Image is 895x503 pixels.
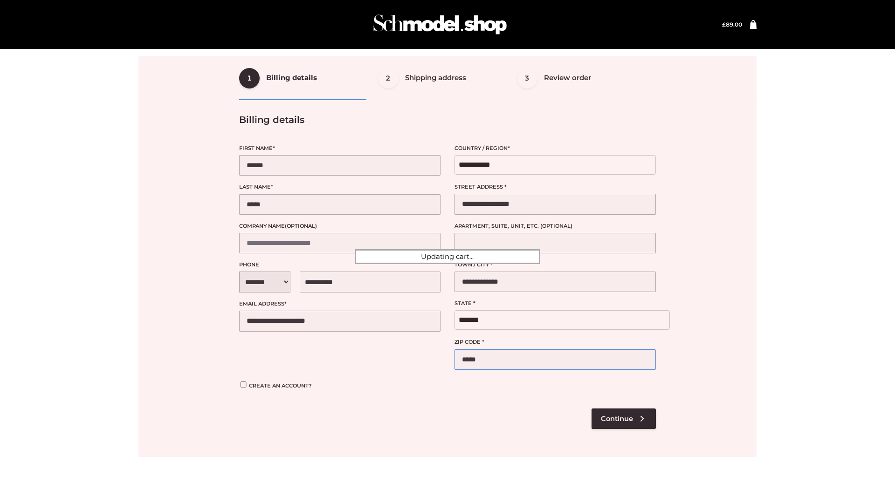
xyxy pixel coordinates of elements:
span: £ [722,21,726,28]
bdi: 89.00 [722,21,742,28]
div: Updating cart... [355,249,540,264]
img: Schmodel Admin 964 [370,6,510,43]
a: £89.00 [722,21,742,28]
